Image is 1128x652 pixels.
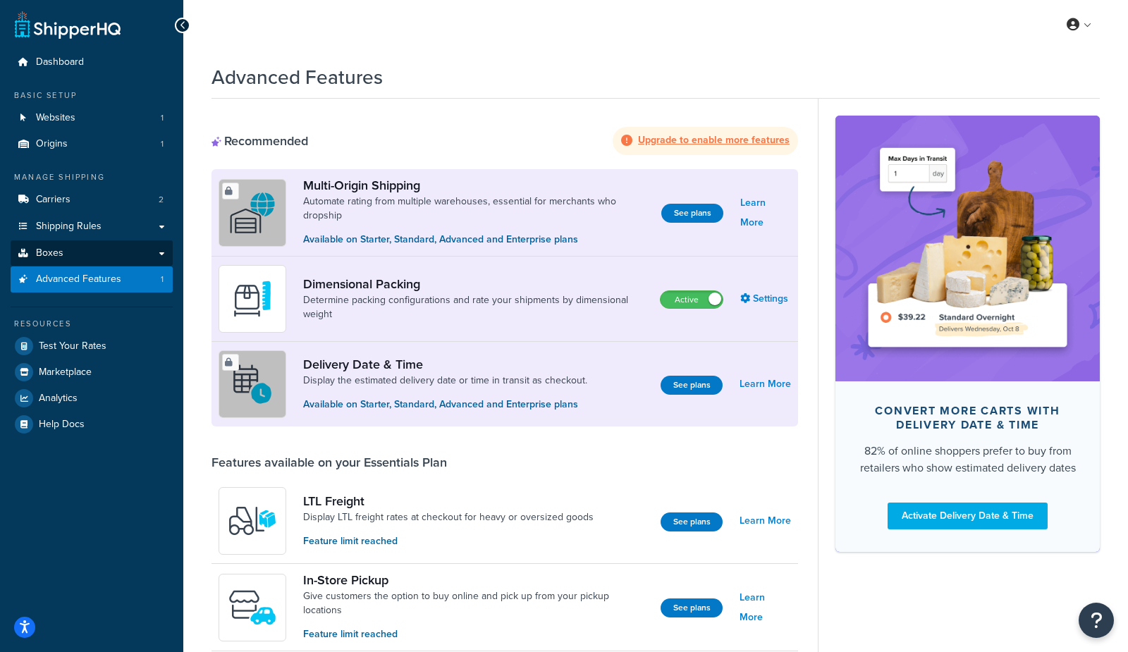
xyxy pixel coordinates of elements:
span: Help Docs [39,419,85,431]
p: Available on Starter, Standard, Advanced and Enterprise plans [303,397,587,412]
div: Resources [11,318,173,330]
a: Determine packing configurations and rate your shipments by dimensional weight [303,293,649,321]
div: Basic Setup [11,90,173,102]
a: Marketplace [11,359,173,385]
a: Test Your Rates [11,333,173,359]
a: Multi-Origin Shipping [303,178,650,193]
span: 1 [161,138,164,150]
a: Display the estimated delivery date or time in transit as checkout. [303,374,587,388]
button: See plans [661,512,723,531]
li: Websites [11,105,173,131]
span: 1 [161,273,164,285]
span: Origins [36,138,68,150]
strong: Upgrade to enable more features [638,133,790,147]
span: Websites [36,112,75,124]
img: wfgcfpwTIucLEAAAAASUVORK5CYII= [228,583,277,632]
a: Analytics [11,386,173,411]
button: See plans [661,598,723,617]
span: 2 [159,194,164,206]
div: Manage Shipping [11,171,173,183]
h1: Advanced Features [211,63,383,91]
li: Advanced Features [11,266,173,293]
img: DTVBYsAAAAAASUVORK5CYII= [228,274,277,324]
a: In-Store Pickup [303,572,649,588]
a: Activate Delivery Date & Time [888,503,1048,529]
img: y79ZsPf0fXUFUhFXDzUgf+ktZg5F2+ohG75+v3d2s1D9TjoU8PiyCIluIjV41seZevKCRuEjTPPOKHJsQcmKCXGdfprl3L4q7... [228,496,277,546]
li: Origins [11,131,173,157]
a: Give customers the option to buy online and pick up from your pickup locations [303,589,649,617]
span: 1 [161,112,164,124]
label: Active [661,291,723,308]
p: Feature limit reached [303,534,594,549]
div: 82% of online shoppers prefer to buy from retailers who show estimated delivery dates [858,443,1077,476]
a: Learn More [740,511,791,531]
a: Learn More [740,374,791,394]
a: Dimensional Packing [303,276,649,292]
button: Open Resource Center [1079,603,1114,638]
span: Analytics [39,393,78,405]
p: Available on Starter, Standard, Advanced and Enterprise plans [303,232,650,247]
a: Advanced Features1 [11,266,173,293]
a: Learn More [740,588,791,627]
a: Settings [740,289,791,309]
a: Shipping Rules [11,214,173,240]
a: Automate rating from multiple warehouses, essential for merchants who dropship [303,195,650,223]
a: Boxes [11,240,173,266]
p: Feature limit reached [303,627,649,642]
img: feature-image-ddt-36eae7f7280da8017bfb280eaccd9c446f90b1fe08728e4019434db127062ab4.png [857,137,1079,359]
a: Origins1 [11,131,173,157]
a: Learn More [740,193,791,233]
div: Convert more carts with delivery date & time [858,404,1077,432]
span: Test Your Rates [39,340,106,352]
span: Advanced Features [36,273,121,285]
li: Carriers [11,187,173,213]
a: Help Docs [11,412,173,437]
a: Display LTL freight rates at checkout for heavy or oversized goods [303,510,594,524]
a: Delivery Date & Time [303,357,587,372]
span: Boxes [36,247,63,259]
a: Dashboard [11,49,173,75]
div: Features available on your Essentials Plan [211,455,447,470]
span: Shipping Rules [36,221,102,233]
a: Websites1 [11,105,173,131]
span: Carriers [36,194,70,206]
span: Dashboard [36,56,84,68]
a: Carriers2 [11,187,173,213]
a: LTL Freight [303,493,594,509]
button: See plans [661,204,723,223]
button: See plans [661,376,723,395]
div: Recommended [211,133,308,149]
span: Marketplace [39,367,92,379]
